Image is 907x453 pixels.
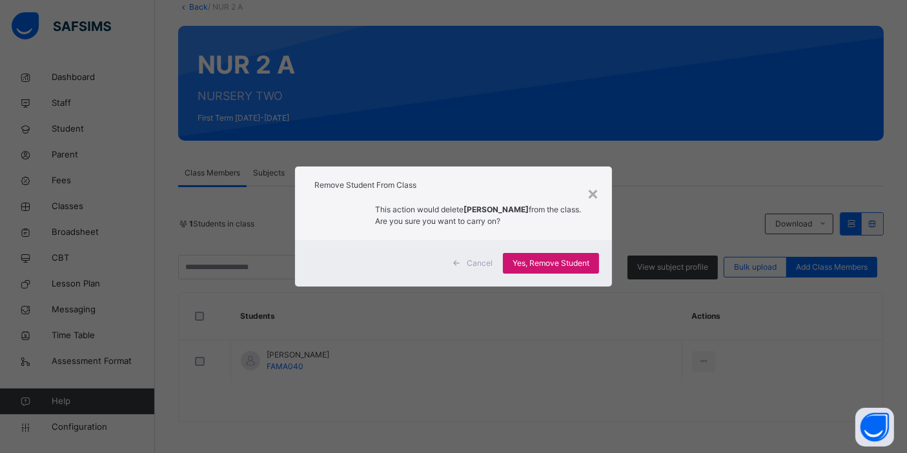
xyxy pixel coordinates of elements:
div: × [587,179,599,206]
h1: Remove Student From Class [314,179,593,191]
button: Open asap [855,408,894,447]
span: Yes, Remove Student [513,257,589,269]
strong: [PERSON_NAME] [464,205,529,214]
span: Cancel [467,257,493,269]
p: This action would delete from the class. Are you sure you want to carry on? [375,204,593,227]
